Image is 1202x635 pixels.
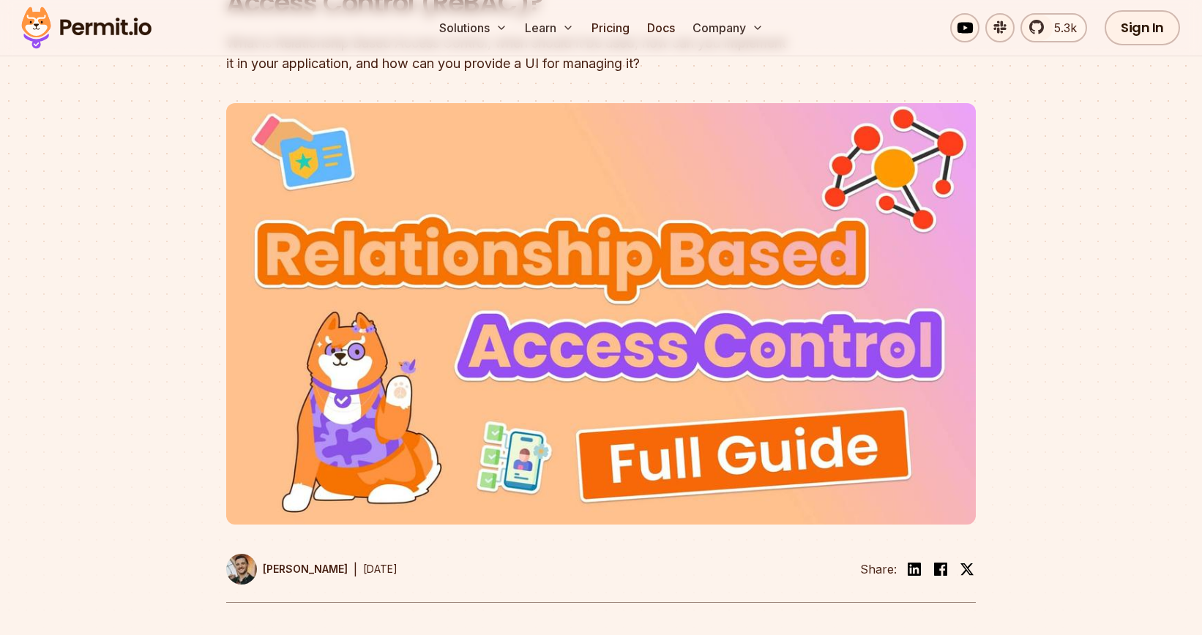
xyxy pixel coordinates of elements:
a: 5.3k [1020,13,1087,42]
img: facebook [932,560,949,578]
img: twitter [960,562,974,576]
div: | [354,560,357,578]
a: Docs [641,13,681,42]
a: Pricing [586,13,635,42]
img: Permit logo [15,3,158,53]
button: Solutions [433,13,513,42]
time: [DATE] [363,563,397,575]
img: Daniel Bass [226,554,257,585]
li: Share: [860,560,897,578]
span: 5.3k [1045,19,1077,37]
button: Learn [519,13,580,42]
a: [PERSON_NAME] [226,554,348,585]
a: Sign In [1105,10,1180,45]
p: [PERSON_NAME] [263,562,348,576]
img: What is Relationship-Based Access Control (ReBAC)? [226,103,976,525]
button: Company [687,13,769,42]
img: linkedin [906,560,923,578]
